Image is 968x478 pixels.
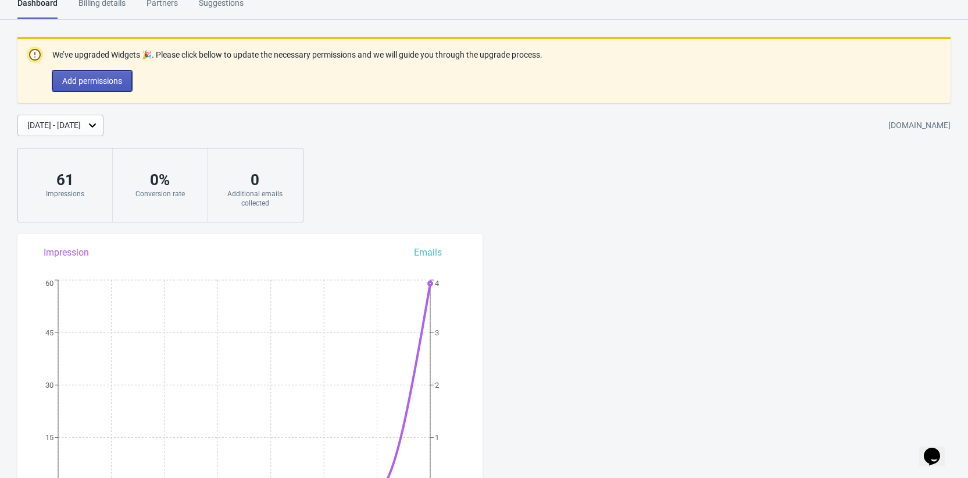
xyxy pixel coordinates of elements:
iframe: chat widget [919,431,956,466]
button: Add permissions [52,70,132,91]
tspan: 60 [45,279,53,288]
span: Add permissions [62,76,122,86]
tspan: 4 [435,279,440,288]
tspan: 1 [435,433,439,442]
div: [DATE] - [DATE] [27,119,81,132]
tspan: 2 [435,381,439,390]
div: 0 % [124,171,195,189]
tspan: 30 [45,381,53,390]
p: We’ve upgraded Widgets 🎉. Please click bellow to update the necessary permissions and we will gui... [52,49,542,61]
div: 0 [219,171,291,189]
div: Additional emails collected [219,189,291,208]
tspan: 15 [45,433,53,442]
div: Impressions [30,189,101,199]
div: [DOMAIN_NAME] [888,115,951,136]
tspan: 45 [45,328,53,337]
div: 61 [30,171,101,189]
div: Conversion rate [124,189,195,199]
tspan: 3 [435,328,439,337]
